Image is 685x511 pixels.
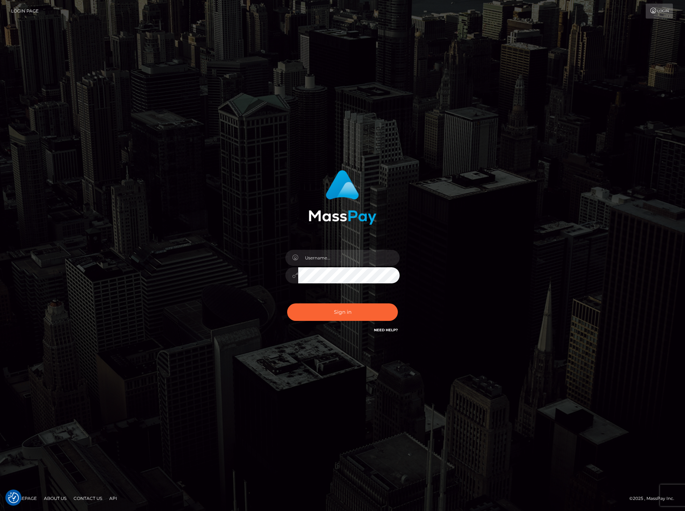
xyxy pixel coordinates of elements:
img: Revisit consent button [8,492,19,503]
a: Need Help? [374,328,398,332]
div: © 2025 , MassPay Inc. [629,495,680,502]
a: About Us [41,493,69,504]
a: Login [646,4,673,19]
img: MassPay Login [309,170,376,225]
button: Consent Preferences [8,492,19,503]
button: Sign in [287,303,398,321]
input: Username... [298,250,400,266]
a: Homepage [8,493,40,504]
a: Contact Us [71,493,105,504]
a: Login Page [11,4,39,19]
a: API [106,493,120,504]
